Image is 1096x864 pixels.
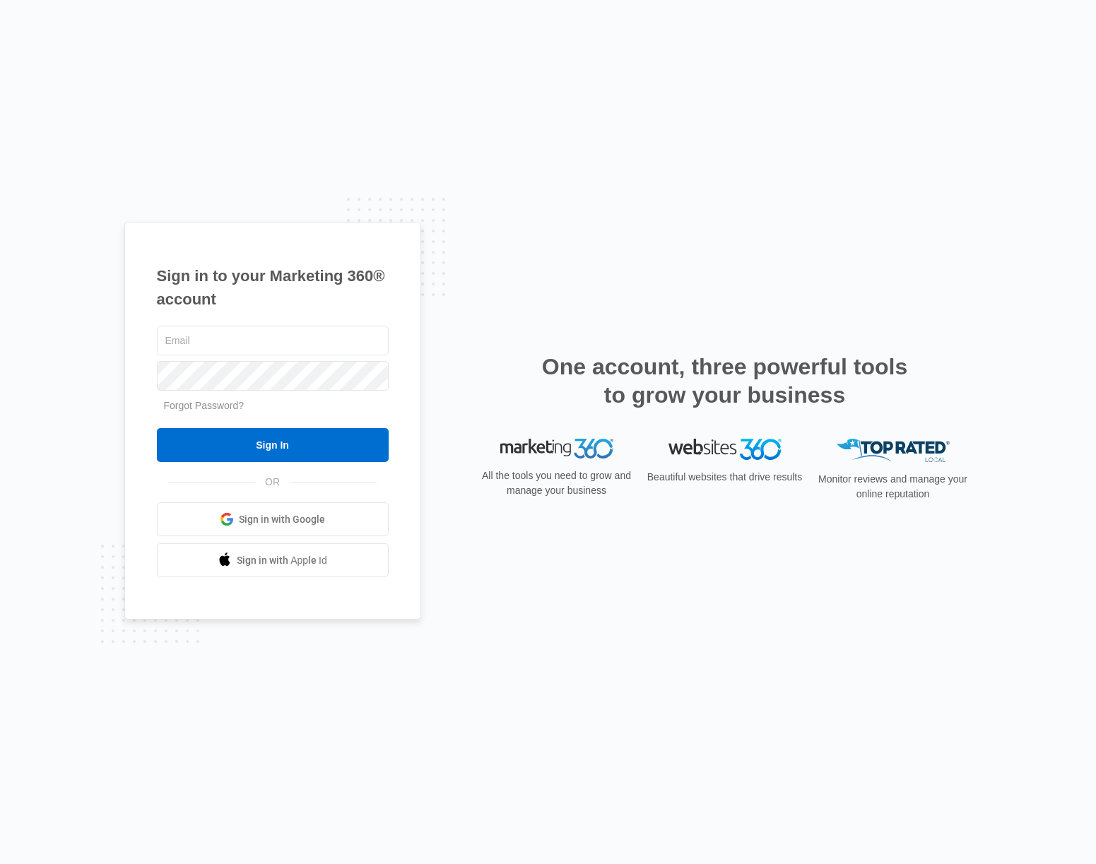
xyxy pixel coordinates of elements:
[668,439,782,459] img: Websites 360
[157,543,389,577] a: Sign in with Apple Id
[478,468,636,498] p: All the tools you need to grow and manage your business
[157,326,389,355] input: Email
[164,400,244,411] a: Forgot Password?
[157,428,389,462] input: Sign In
[837,439,950,462] img: Top Rated Local
[538,353,912,409] h2: One account, three powerful tools to grow your business
[255,475,290,490] span: OR
[814,472,972,502] p: Monitor reviews and manage your online reputation
[646,470,804,485] p: Beautiful websites that drive results
[157,502,389,536] a: Sign in with Google
[237,553,327,568] span: Sign in with Apple Id
[500,439,613,458] img: Marketing 360
[157,264,389,311] h1: Sign in to your Marketing 360® account
[239,512,325,527] span: Sign in with Google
